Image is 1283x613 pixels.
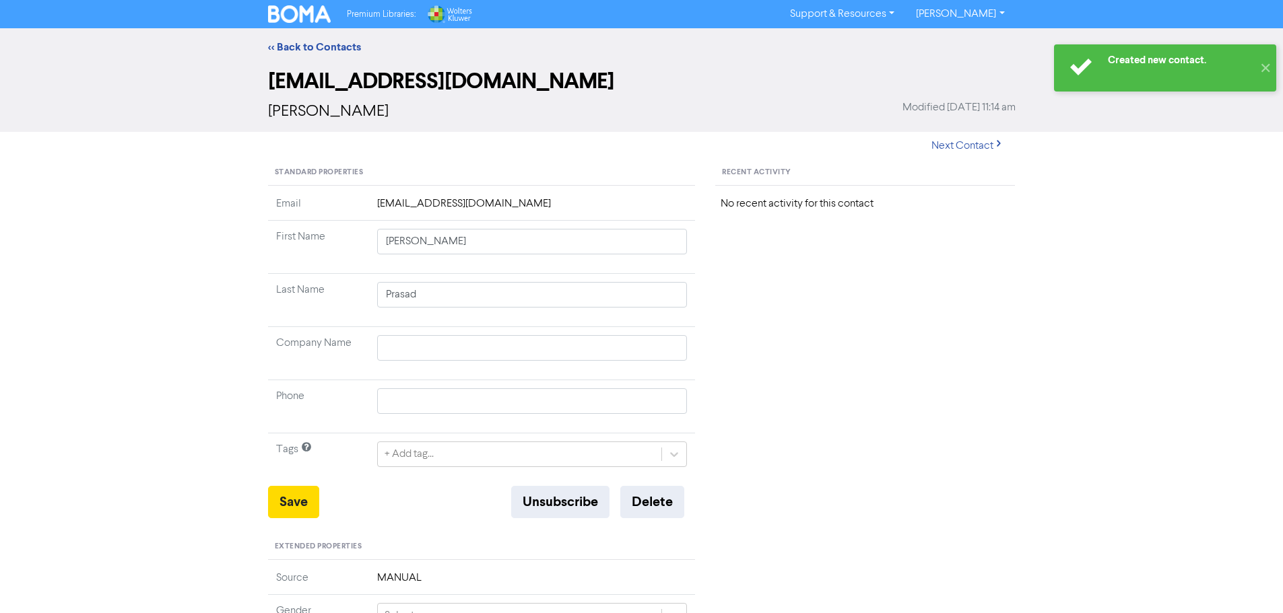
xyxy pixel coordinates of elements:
a: Support & Resources [779,3,905,25]
td: Last Name [268,274,369,327]
td: Source [268,570,369,595]
span: Premium Libraries: [347,10,416,19]
h2: [EMAIL_ADDRESS][DOMAIN_NAME] [268,69,1016,94]
button: Unsubscribe [511,486,610,518]
td: Email [268,196,369,221]
div: Extended Properties [268,534,696,560]
span: [PERSON_NAME] [268,104,389,120]
img: BOMA Logo [268,5,331,23]
div: Created new contact. [1108,53,1253,67]
button: Delete [620,486,684,518]
span: Modified [DATE] 11:14 am [902,100,1016,116]
td: Company Name [268,327,369,380]
button: Next Contact [920,132,1016,160]
img: Wolters Kluwer [426,5,472,23]
td: Phone [268,380,369,433]
td: First Name [268,221,369,274]
td: [EMAIL_ADDRESS][DOMAIN_NAME] [369,196,696,221]
a: << Back to Contacts [268,40,361,54]
div: Standard Properties [268,160,696,186]
a: [PERSON_NAME] [905,3,1015,25]
iframe: Chat Widget [1216,548,1283,613]
td: MANUAL [369,570,696,595]
button: Save [268,486,319,518]
td: Tags [268,433,369,486]
div: No recent activity for this contact [721,196,1010,212]
div: Recent Activity [715,160,1015,186]
div: + Add tag... [385,446,434,462]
